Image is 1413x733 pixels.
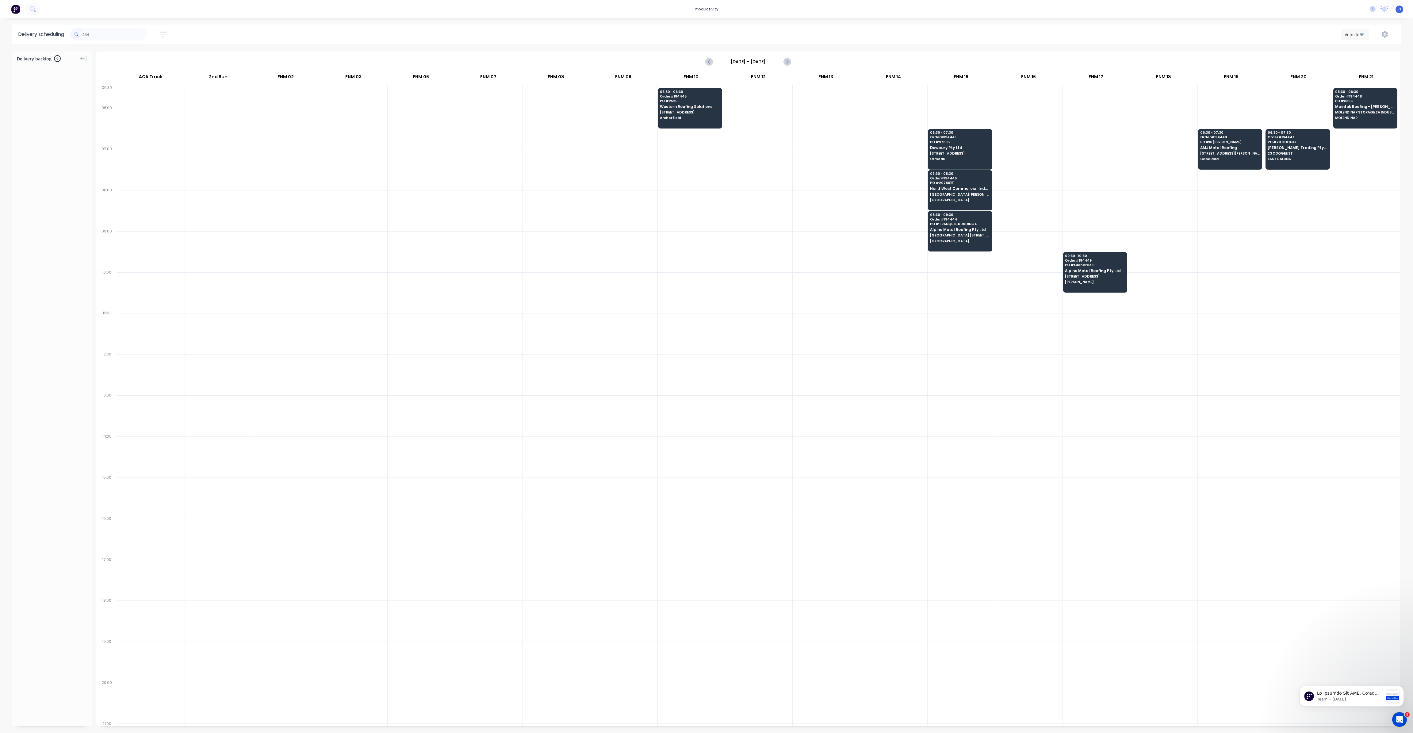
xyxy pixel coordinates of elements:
[660,105,719,109] span: Western Roofing Solutions
[1268,131,1327,134] span: 06:30 - 07:30
[1065,274,1124,278] span: [STREET_ADDRESS]
[1341,29,1369,40] button: Vehicle
[930,140,990,144] span: PO # 97385
[930,193,990,196] span: [GEOGRAPHIC_DATA][PERSON_NAME]
[1268,152,1327,155] span: 23 COOGEE ST
[96,309,117,351] div: 11:00
[96,145,117,186] div: 07:00
[96,104,117,145] div: 06:00
[82,28,147,40] input: Search for orders
[96,597,117,638] div: 18:00
[96,720,117,727] div: 21:00
[930,186,990,190] span: NorthWest Commercial Industries (QLD) P/L
[1268,135,1327,139] span: Order # 194447
[1197,71,1265,85] div: FNM 19
[1065,280,1124,284] span: [PERSON_NAME]
[1268,146,1327,150] span: [PERSON_NAME] Trading Pty Ltd T/AS Coastal Roofing
[1200,140,1260,144] span: PO # 16 [PERSON_NAME]
[930,157,990,161] span: Ormeau
[930,181,990,185] span: PO # 20780151
[995,71,1062,85] div: FNM 16
[1200,157,1260,161] span: Capalaba
[930,172,990,175] span: 07:30 - 08:30
[96,84,117,104] div: 05:30
[1065,269,1124,273] span: Alpine Metal Roofing Pty Ltd
[11,5,20,14] img: Factory
[1200,135,1260,139] span: Order # 194443
[930,135,990,139] span: Order # 194441
[96,556,117,597] div: 17:00
[1332,71,1400,85] div: FNM 21
[930,152,990,155] span: [STREET_ADDRESS]
[185,71,252,85] div: 2nd Run
[1335,110,1395,114] span: MOLENDINAR STORAGE 2A INDUSTRIAL AV
[1392,712,1407,727] iframe: Intercom live chat
[590,71,657,85] div: FNM 09
[387,71,454,85] div: FNM 06
[1335,116,1395,120] span: MOLENDINAR
[96,228,117,269] div: 09:00
[1335,94,1395,98] span: Order # 194448
[725,71,792,85] div: FNM 12
[1265,71,1332,85] div: FNM 20
[27,23,93,29] p: Message from Team, sent 2w ago
[12,25,70,44] div: Delivery scheduling
[1065,259,1124,262] span: Order # 194449
[522,71,589,85] div: FNM 08
[930,228,990,232] span: Alpine Metal Roofing Pty Ltd
[17,56,52,62] span: Delivery backlog
[927,71,994,85] div: FNM 15
[1268,140,1327,144] span: PO # 23 COOGEE
[455,71,522,85] div: FNM 07
[96,186,117,228] div: 08:00
[27,17,92,370] span: Lo Ipsumdo Sit AME, Co’ad elitse doe temp incididu utlabor etdolorem al enim admi veniamqu nos ex...
[96,474,117,515] div: 15:00
[96,392,117,433] div: 13:00
[1063,71,1130,85] div: FNM 17
[692,5,722,14] div: productivity
[1345,31,1362,38] div: Vehicle
[252,71,319,85] div: FNM 02
[660,94,719,98] span: Order # 194445
[860,71,927,85] div: FNM 14
[660,116,719,120] span: Archerfield
[660,99,719,103] span: PO # 2520
[930,146,990,150] span: Dowbury Pty Ltd
[930,213,990,217] span: 08:30 - 09:30
[320,71,387,85] div: FNM 03
[930,131,990,134] span: 06:30 - 07:30
[1397,6,1401,12] span: F1
[660,90,719,94] span: 05:30 - 06:30
[54,55,61,62] span: 0
[96,679,117,720] div: 20:00
[930,239,990,243] span: [GEOGRAPHIC_DATA]
[1335,90,1395,94] span: 05:30 - 06:30
[1405,712,1410,717] span: 1
[1065,254,1124,258] span: 09:30 - 10:30
[930,176,990,180] span: Order # 194446
[117,71,184,85] div: ACA Truck
[930,222,990,226] span: PO # TRANQUIL-BUILDING B
[1335,105,1395,109] span: Maintek Roofing - [PERSON_NAME]
[930,217,990,221] span: Order # 194444
[1268,157,1327,161] span: EAST BALLINA
[96,638,117,679] div: 19:00
[792,71,860,85] div: FNM 13
[1200,152,1260,155] span: [STREET_ADDRESS][PERSON_NAME]
[96,269,117,310] div: 10:00
[96,433,117,474] div: 14:00
[1200,146,1260,150] span: AMJ Metal Roofing
[657,71,724,85] div: FNM 10
[930,198,990,202] span: [GEOGRAPHIC_DATA]
[1130,71,1197,85] div: FNM 18
[1290,674,1413,716] iframe: Intercom notifications message
[96,351,117,392] div: 12:00
[96,515,117,556] div: 16:00
[1200,131,1260,134] span: 06:30 - 07:30
[930,233,990,237] span: [GEOGRAPHIC_DATA] [STREET_ADDRESS][PERSON_NAME]
[660,110,719,114] span: [STREET_ADDRESS]
[1335,99,1395,103] span: PO # 8356
[1065,263,1124,267] span: PO # Glenbrae 6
